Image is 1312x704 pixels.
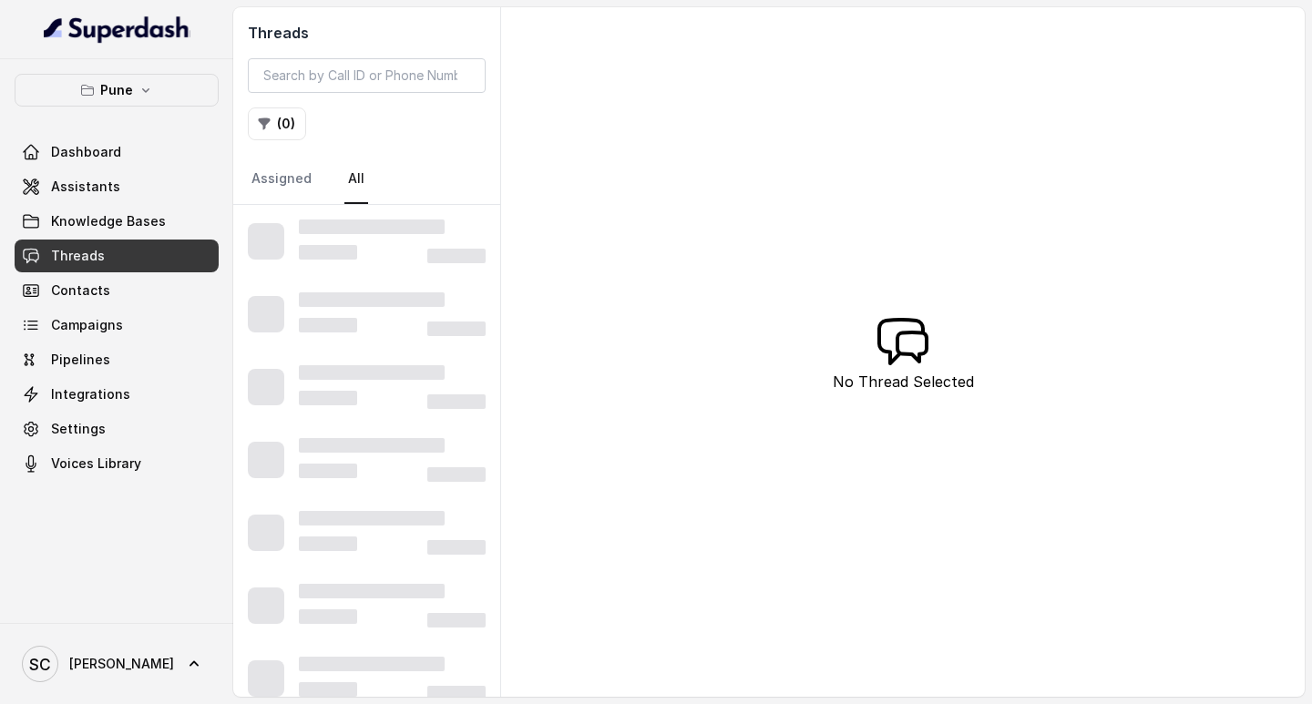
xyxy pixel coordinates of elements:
[15,170,219,203] a: Assistants
[15,309,219,342] a: Campaigns
[15,343,219,376] a: Pipelines
[248,22,486,44] h2: Threads
[248,155,486,204] nav: Tabs
[15,413,219,445] a: Settings
[51,420,106,438] span: Settings
[29,655,51,674] text: SC
[51,316,123,334] span: Campaigns
[15,638,219,689] a: [PERSON_NAME]
[833,371,974,393] p: No Thread Selected
[69,655,174,673] span: [PERSON_NAME]
[248,107,306,140] button: (0)
[15,240,219,272] a: Threads
[15,274,219,307] a: Contacts
[44,15,190,44] img: light.svg
[248,155,315,204] a: Assigned
[15,136,219,168] a: Dashboard
[15,447,219,480] a: Voices Library
[15,378,219,411] a: Integrations
[51,212,166,230] span: Knowledge Bases
[248,58,486,93] input: Search by Call ID or Phone Number
[51,454,141,473] span: Voices Library
[51,281,110,300] span: Contacts
[51,178,120,196] span: Assistants
[344,155,368,204] a: All
[51,385,130,403] span: Integrations
[100,79,133,101] p: Pune
[51,143,121,161] span: Dashboard
[15,205,219,238] a: Knowledge Bases
[51,247,105,265] span: Threads
[15,74,219,107] button: Pune
[51,351,110,369] span: Pipelines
